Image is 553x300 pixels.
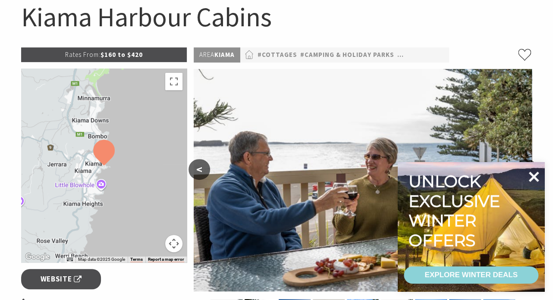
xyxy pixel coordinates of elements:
[21,269,101,289] a: Website
[194,69,532,291] img: Couple toast
[23,251,52,262] a: Open this area in Google Maps (opens a new window)
[65,50,101,59] span: Rates From:
[258,50,297,60] a: #Cottages
[408,172,504,250] div: Unlock exclusive winter offers
[194,47,240,62] p: Kiama
[397,50,457,60] a: #Self Contained
[404,266,538,284] a: EXPLORE WINTER DEALS
[165,73,182,90] button: Toggle fullscreen view
[23,251,52,262] img: Google
[515,159,537,180] button: >
[78,257,125,262] span: Map data ©2025 Google
[300,50,394,60] a: #Camping & Holiday Parks
[67,256,73,262] button: Keyboard shortcuts
[41,273,82,285] span: Website
[189,159,210,180] button: <
[424,266,517,284] div: EXPLORE WINTER DEALS
[130,257,143,262] a: Terms
[165,235,182,252] button: Map camera controls
[21,47,187,62] p: $160 to $420
[199,50,214,59] span: Area
[148,257,184,262] a: Report a map error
